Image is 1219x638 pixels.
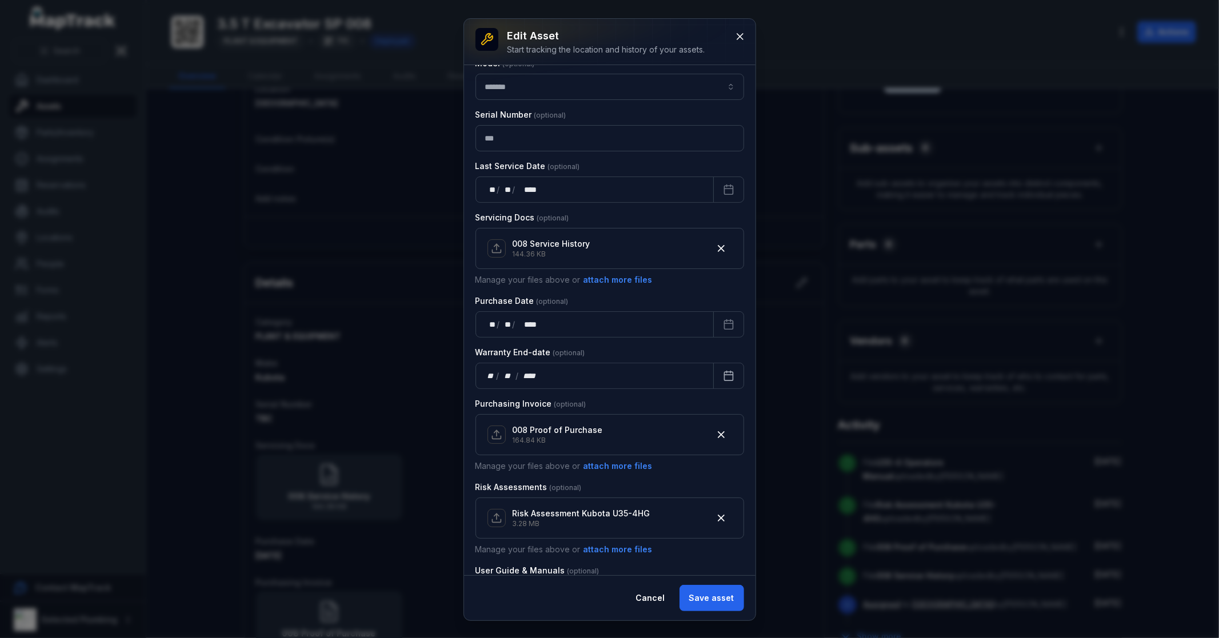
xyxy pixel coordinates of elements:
p: 164.84 KB [513,436,603,445]
div: year, [516,184,538,195]
div: year, [519,370,541,382]
label: Servicing Docs [475,212,569,223]
button: Calendar [713,311,744,338]
button: attach more files [583,274,653,286]
button: Save asset [680,585,744,611]
div: month, [501,184,512,195]
label: Purchasing Invoice [475,398,586,410]
div: / [497,319,501,330]
button: attach more files [583,543,653,556]
button: Calendar [713,363,744,389]
p: Manage your files above or [475,460,744,472]
label: Risk Assessments [475,481,582,493]
div: / [512,184,516,195]
p: 008 Service History [513,238,590,250]
div: day, [485,319,497,330]
p: Manage your files above or [475,274,744,286]
div: / [512,319,516,330]
div: day, [485,370,497,382]
label: User Guide & Manuals [475,565,599,576]
div: / [496,370,500,382]
div: Start tracking the location and history of your assets. [507,44,705,55]
p: 3.28 MB [513,519,650,528]
div: year, [516,319,538,330]
p: 144.36 KB [513,250,590,259]
h3: Edit asset [507,28,705,44]
label: Last Service Date [475,160,580,172]
button: Calendar [713,176,744,203]
p: Risk Assessment Kubota U35-4HG [513,508,650,519]
div: day, [485,184,497,195]
p: 008 Proof of Purchase [513,424,603,436]
div: / [497,184,501,195]
label: Warranty End-date [475,347,585,358]
div: month, [500,370,515,382]
button: Cancel [626,585,675,611]
label: Serial Number [475,109,566,121]
div: month, [501,319,512,330]
label: Purchase Date [475,295,569,307]
button: attach more files [583,460,653,472]
p: Manage your files above or [475,543,744,556]
input: asset-edit:cf[68832b05-6ea9-43b4-abb7-d68a6a59beaf]-label [475,74,744,100]
div: / [515,370,519,382]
